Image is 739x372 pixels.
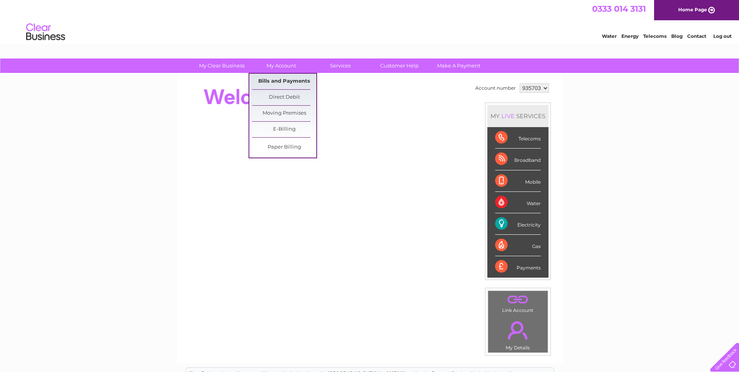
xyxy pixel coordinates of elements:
[495,235,541,256] div: Gas
[500,112,516,120] div: LIVE
[252,140,316,155] a: Paper Billing
[473,81,518,95] td: Account number
[592,4,646,14] a: 0333 014 3131
[490,293,546,306] a: .
[186,4,554,38] div: Clear Business is a trading name of Verastar Limited (registered in [GEOGRAPHIC_DATA] No. 3667643...
[671,33,683,39] a: Blog
[602,33,617,39] a: Water
[252,122,316,137] a: E-Billing
[252,74,316,89] a: Bills and Payments
[495,213,541,235] div: Electricity
[249,58,313,73] a: My Account
[495,149,541,170] div: Broadband
[26,20,65,44] img: logo.png
[488,315,548,353] td: My Details
[490,317,546,344] a: .
[487,105,549,127] div: MY SERVICES
[495,192,541,213] div: Water
[495,170,541,192] div: Mobile
[713,33,732,39] a: Log out
[427,58,491,73] a: Make A Payment
[643,33,667,39] a: Telecoms
[488,291,548,315] td: Link Account
[495,256,541,277] div: Payments
[252,106,316,121] a: Moving Premises
[190,58,254,73] a: My Clear Business
[621,33,638,39] a: Energy
[252,90,316,105] a: Direct Debit
[308,58,372,73] a: Services
[687,33,706,39] a: Contact
[495,127,541,149] div: Telecoms
[367,58,432,73] a: Customer Help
